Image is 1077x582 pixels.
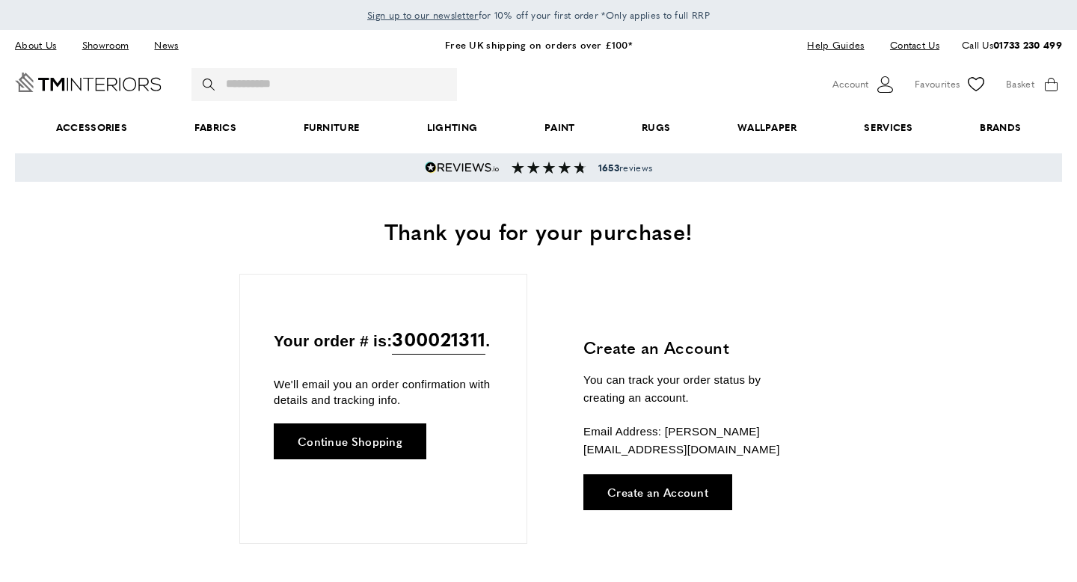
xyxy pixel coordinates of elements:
a: Wallpaper [704,105,830,150]
a: Brands [947,105,1055,150]
span: reviews [598,162,652,174]
span: for 10% off your first order *Only applies to full RRP [367,8,710,22]
a: Rugs [608,105,704,150]
a: Create an Account [583,474,732,510]
strong: 1653 [598,161,619,174]
p: Call Us [962,37,1062,53]
span: Continue Shopping [298,435,402,447]
a: Services [831,105,947,150]
span: Create an Account [607,486,708,497]
span: 300021311 [392,324,485,355]
a: Continue Shopping [274,423,426,459]
a: Showroom [71,35,140,55]
a: Fabrics [161,105,270,150]
a: Sign up to our newsletter [367,7,479,22]
p: We'll email you an order confirmation with details and tracking info. [274,376,493,408]
img: Reviews.io 5 stars [425,162,500,174]
a: Furniture [270,105,393,150]
a: 01733 230 499 [993,37,1062,52]
a: Go to Home page [15,73,162,92]
button: Search [203,68,218,101]
a: Free UK shipping on orders over £100* [445,37,632,52]
h3: Create an Account [583,336,804,359]
span: Favourites [915,76,960,92]
p: Email Address: [PERSON_NAME][EMAIL_ADDRESS][DOMAIN_NAME] [583,423,804,459]
a: News [143,35,189,55]
a: Favourites [915,73,987,96]
p: You can track your order status by creating an account. [583,371,804,407]
p: Your order # is: . [274,324,493,355]
img: Reviews section [512,162,586,174]
span: Accessories [22,105,161,150]
span: Thank you for your purchase! [384,215,693,247]
button: Customer Account [832,73,896,96]
a: Lighting [393,105,511,150]
span: Sign up to our newsletter [367,8,479,22]
a: Contact Us [879,35,939,55]
span: Account [832,76,868,92]
a: Help Guides [796,35,875,55]
a: About Us [15,35,67,55]
a: Paint [511,105,608,150]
